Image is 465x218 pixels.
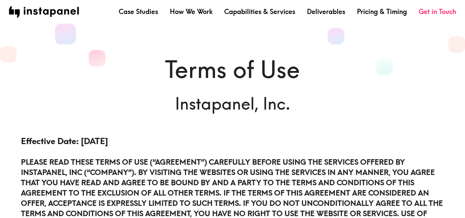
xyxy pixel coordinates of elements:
a: Case Studies [119,7,158,16]
a: Get in Touch [419,7,456,16]
a: How We Work [170,7,212,16]
a: Pricing & Timing [357,7,407,16]
h6: Instapanel, Inc. [21,92,444,115]
a: Capabilities & Services [224,7,295,16]
h1: Terms of Use [21,53,444,86]
img: instapanel [9,6,79,18]
h3: Effective Date: [DATE] [21,135,444,147]
a: Deliverables [307,7,345,16]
